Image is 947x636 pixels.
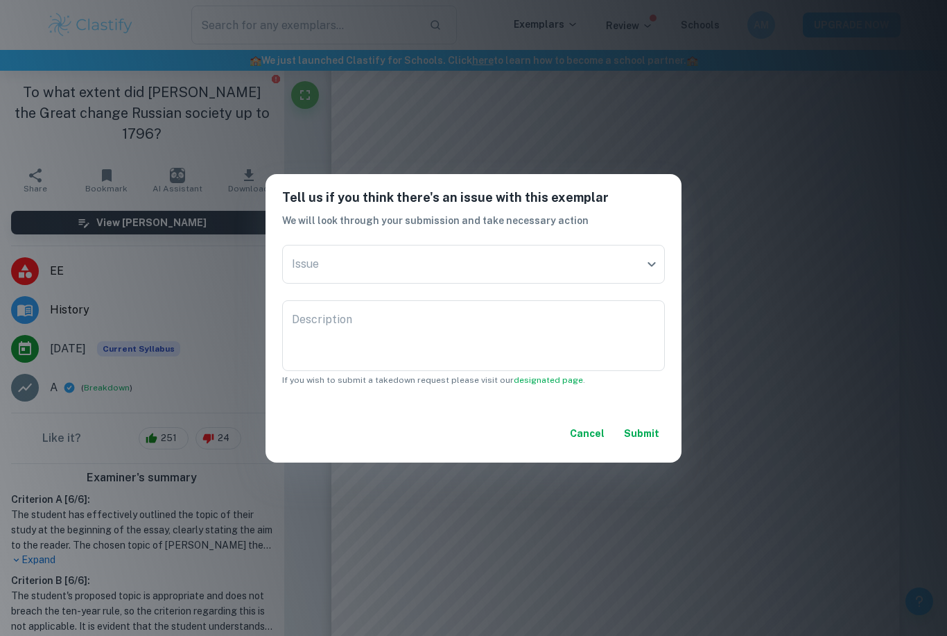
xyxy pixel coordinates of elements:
span: If you wish to submit a takedown request please visit our . [282,375,585,385]
h6: We will look through your submission and take necessary action [282,213,665,228]
button: Submit [618,421,665,446]
a: designated page [514,375,583,385]
h6: Tell us if you think there's an issue with this exemplar [282,188,665,207]
button: Cancel [564,421,610,446]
